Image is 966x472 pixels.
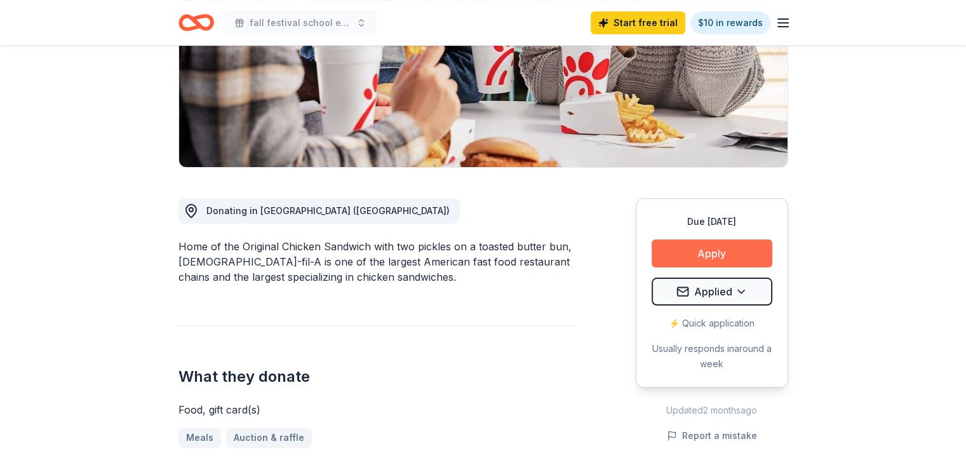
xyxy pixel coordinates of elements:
[667,428,757,443] button: Report a mistake
[591,11,685,34] a: Start free trial
[250,15,351,30] span: fall festival school event
[690,11,770,34] a: $10 in rewards
[178,8,214,37] a: Home
[178,428,221,448] a: Meals
[652,214,772,229] div: Due [DATE]
[694,283,732,300] span: Applied
[652,278,772,306] button: Applied
[206,205,450,216] span: Donating in [GEOGRAPHIC_DATA] ([GEOGRAPHIC_DATA])
[226,428,312,448] a: Auction & raffle
[652,239,772,267] button: Apply
[178,367,575,387] h2: What they donate
[652,341,772,372] div: Usually responds in around a week
[178,402,575,417] div: Food, gift card(s)
[652,316,772,331] div: ⚡️ Quick application
[178,239,575,285] div: Home of the Original Chicken Sandwich with two pickles on a toasted butter bun, [DEMOGRAPHIC_DATA...
[636,403,788,418] div: Updated 2 months ago
[224,10,377,36] button: fall festival school event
